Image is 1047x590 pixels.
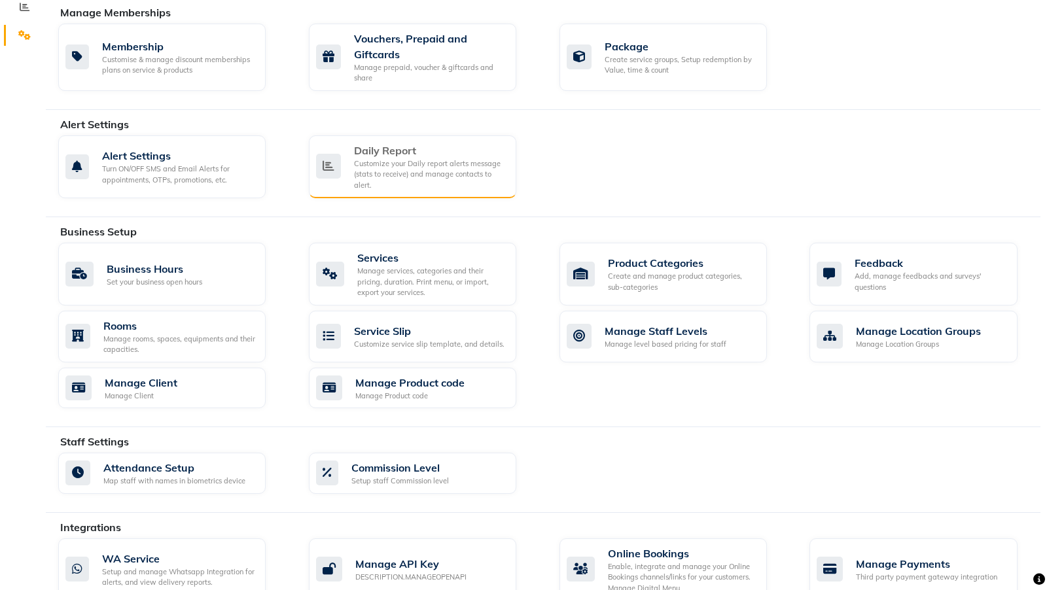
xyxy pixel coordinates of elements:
a: Manage Product codeManage Product code [309,368,540,409]
div: Package [605,39,756,54]
div: WA Service [102,551,255,566]
div: Manage Product code [355,375,465,390]
a: Manage Staff LevelsManage level based pricing for staff [559,311,790,362]
a: Manage ClientManage Client [58,368,289,409]
div: Attendance Setup [103,460,245,476]
div: Alert Settings [102,148,255,164]
a: Vouchers, Prepaid and GiftcardsManage prepaid, voucher & giftcards and share [309,24,540,91]
div: Manage prepaid, voucher & giftcards and share [354,62,506,84]
a: FeedbackAdd, manage feedbacks and surveys' questions [809,243,1040,305]
a: RoomsManage rooms, spaces, equipments and their capacities. [58,311,289,362]
div: Add, manage feedbacks and surveys' questions [855,271,1006,292]
div: Manage rooms, spaces, equipments and their capacities. [103,334,255,355]
div: Manage Location Groups [856,339,981,350]
div: Manage Location Groups [856,323,981,339]
a: Business HoursSet your business open hours [58,243,289,305]
div: Create service groups, Setup redemption by Value, time & count [605,54,756,76]
div: Set your business open hours [107,277,202,288]
div: Product Categories [608,255,756,271]
div: Customize your Daily report alerts message (stats to receive) and manage contacts to alert. [354,158,506,191]
div: Customise & manage discount memberships plans on service & products [102,54,255,76]
div: Rooms [103,318,255,334]
div: Services [357,250,506,266]
div: Create and manage product categories, sub-categories [608,271,756,292]
div: Manage API Key [355,556,467,572]
a: Commission LevelSetup staff Commission level [309,453,540,494]
div: Commission Level [351,460,449,476]
div: Manage services, categories and their pricing, duration. Print menu, or import, export your servi... [357,266,506,298]
div: Manage Staff Levels [605,323,726,339]
div: Manage level based pricing for staff [605,339,726,350]
div: Customize service slip template, and details. [354,339,505,350]
div: Manage Client [105,375,177,390]
div: Vouchers, Prepaid and Giftcards [354,31,506,62]
div: Membership [102,39,255,54]
div: Map staff with names in biometrics device [103,476,245,487]
div: Daily Report [354,143,506,158]
a: Attendance SetupMap staff with names in biometrics device [58,453,289,494]
div: Manage Payments [856,556,997,572]
div: Service Slip [354,323,505,339]
a: Product CategoriesCreate and manage product categories, sub-categories [559,243,790,305]
div: Setup and manage Whatsapp Integration for alerts, and view delivery reports. [102,566,255,588]
div: Business Hours [107,261,202,277]
div: Feedback [855,255,1006,271]
a: ServicesManage services, categories and their pricing, duration. Print menu, or import, export yo... [309,243,540,305]
a: Service SlipCustomize service slip template, and details. [309,311,540,362]
a: Daily ReportCustomize your Daily report alerts message (stats to receive) and manage contacts to ... [309,135,540,199]
a: MembershipCustomise & manage discount memberships plans on service & products [58,24,289,91]
div: Turn ON/OFF SMS and Email Alerts for appointments, OTPs, promotions, etc. [102,164,255,185]
div: Manage Product code [355,390,465,402]
div: DESCRIPTION.MANAGEOPENAPI [355,572,467,583]
a: PackageCreate service groups, Setup redemption by Value, time & count [559,24,790,91]
div: Third party payment gateway integration [856,572,997,583]
div: Setup staff Commission level [351,476,449,487]
div: Manage Client [105,390,177,402]
a: Manage Location GroupsManage Location Groups [809,311,1040,362]
a: Alert SettingsTurn ON/OFF SMS and Email Alerts for appointments, OTPs, promotions, etc. [58,135,289,199]
div: Online Bookings [608,546,756,561]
